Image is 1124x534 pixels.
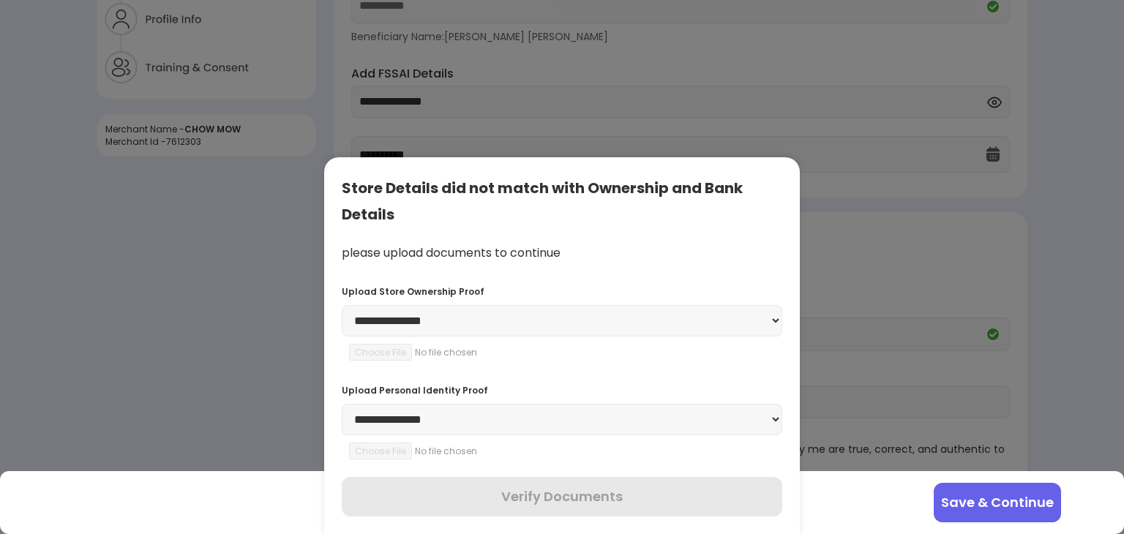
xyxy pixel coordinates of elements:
[934,483,1061,522] button: Save & Continue
[342,285,782,298] div: Upload Store Ownership Proof
[342,384,782,396] div: Upload Personal Identity Proof
[342,477,782,516] button: Verify Documents
[342,175,782,227] div: Store Details did not match with Ownership and Bank Details
[342,245,782,262] div: please upload documents to continue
